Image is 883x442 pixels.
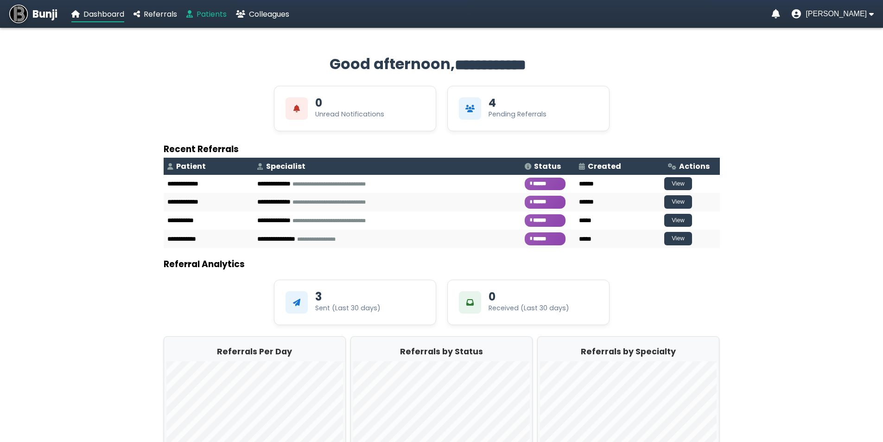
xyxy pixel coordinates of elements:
button: View [664,232,692,245]
button: User menu [792,9,874,19]
img: Bunji Dental Referral Management [9,5,28,23]
th: Specialist [254,158,521,175]
a: Dashboard [71,8,124,20]
h2: Good afternoon, [164,53,720,77]
span: Bunji [32,6,57,22]
h2: Referrals by Status [353,346,530,358]
a: Patients [186,8,227,20]
div: Unread Notifications [315,109,384,119]
h3: Recent Referrals [164,142,720,156]
a: Bunji [9,5,57,23]
span: Colleagues [249,9,289,19]
span: Referrals [144,9,177,19]
div: 0Received (Last 30 days) [447,280,610,325]
div: 4 [489,97,496,109]
span: [PERSON_NAME] [806,10,867,18]
th: Patient [164,158,254,175]
a: Colleagues [236,8,289,20]
button: View [664,177,692,191]
div: View Unread Notifications [274,86,436,131]
div: 3Sent (Last 30 days) [274,280,436,325]
div: 0 [489,291,495,302]
th: Created [575,158,665,175]
a: Referrals [133,8,177,20]
div: 0 [315,97,322,109]
div: View Pending Referrals [447,86,610,131]
div: Sent (Last 30 days) [315,303,381,313]
span: Dashboard [83,9,124,19]
div: 3 [315,291,322,302]
div: Received (Last 30 days) [489,303,569,313]
a: Notifications [772,9,780,19]
button: View [664,214,692,227]
h2: Referrals Per Day [166,346,343,358]
th: Actions [664,158,719,175]
span: Patients [197,9,227,19]
h2: Referrals by Specialty [540,346,717,358]
h3: Referral Analytics [164,257,720,271]
th: Status [521,158,575,175]
button: View [664,195,692,209]
div: Pending Referrals [489,109,546,119]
